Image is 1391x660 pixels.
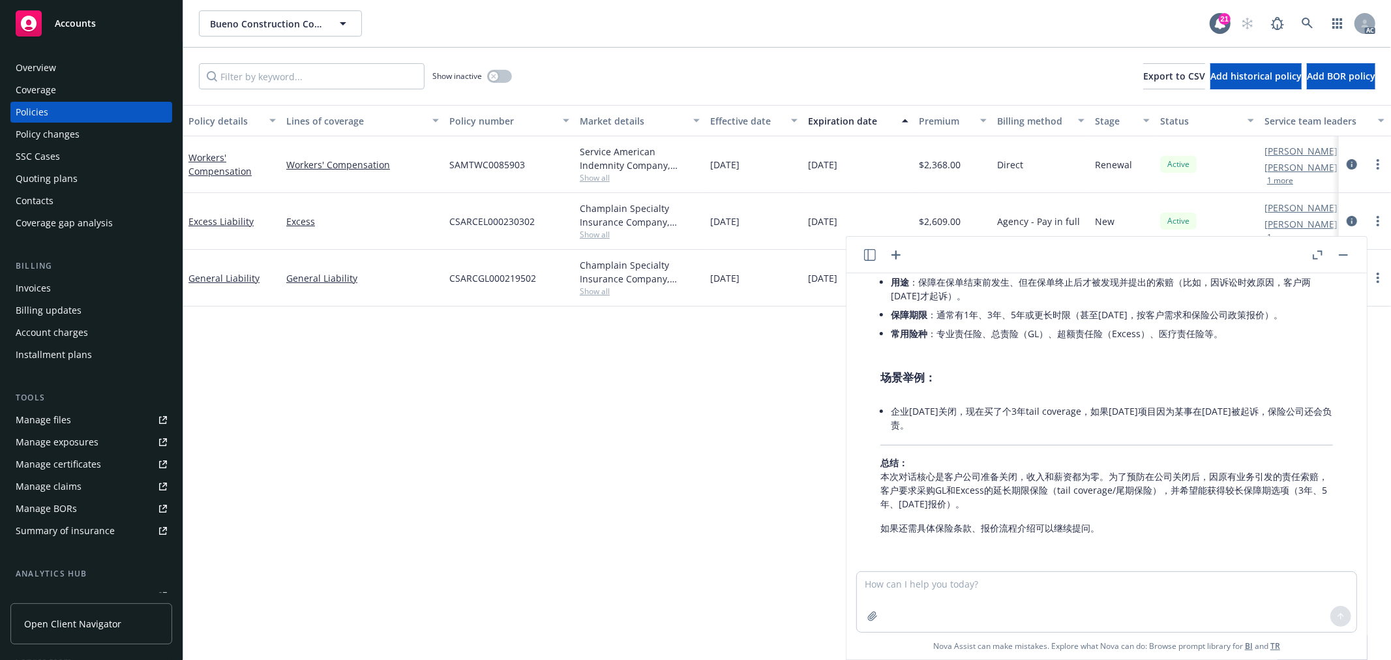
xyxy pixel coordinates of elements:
[997,158,1023,172] span: Direct
[1307,63,1375,89] button: Add BOR policy
[199,10,362,37] button: Bueno Construction Company
[891,327,927,340] span: 常用险种
[10,260,172,273] div: Billing
[997,215,1080,228] span: Agency - Pay in full
[852,633,1362,659] span: Nova Assist can make mistakes. Explore what Nova can do: Browse prompt library for and
[444,105,575,136] button: Policy number
[16,80,56,100] div: Coverage
[808,271,837,285] span: [DATE]
[1370,270,1386,286] a: more
[580,145,700,172] div: Service American Indemnity Company, Service American Indemnity Company, Method Insurance
[1370,213,1386,229] a: more
[710,114,783,128] div: Effective date
[16,410,71,430] div: Manage files
[1210,70,1302,82] span: Add historical policy
[1095,215,1114,228] span: New
[1344,213,1360,229] a: circleInformation
[188,151,252,177] a: Workers' Compensation
[919,158,961,172] span: $2,368.00
[580,114,685,128] div: Market details
[16,520,115,541] div: Summary of insurance
[10,391,172,404] div: Tools
[580,172,700,183] span: Show all
[891,273,1333,305] li: ：保障在保单结束前发生、但在保单终止后才被发现并提出的索赔（比如，因诉讼时效原因，客户两[DATE]才起诉）。
[880,369,1333,386] h4: 场景举例：
[432,70,482,82] span: Show inactive
[1210,63,1302,89] button: Add historical policy
[16,432,98,453] div: Manage exposures
[575,105,705,136] button: Market details
[199,63,425,89] input: Filter by keyword...
[1324,10,1351,37] a: Switch app
[10,498,172,519] a: Manage BORs
[891,308,927,321] span: 保障期限
[10,190,172,211] a: Contacts
[891,324,1333,343] li: ：专业责任险、总责险（GL）、超额责任险（Excess）、医疗责任险等。
[10,586,172,607] a: Loss summary generator
[16,278,51,299] div: Invoices
[16,146,60,167] div: SSC Cases
[1234,10,1261,37] a: Start snowing
[16,498,77,519] div: Manage BORs
[1165,215,1191,227] span: Active
[1155,105,1259,136] button: Status
[55,18,96,29] span: Accounts
[580,286,700,297] span: Show all
[1264,144,1338,158] a: [PERSON_NAME]
[449,158,525,172] span: SAMTWC0085903
[10,102,172,123] a: Policies
[1307,70,1375,82] span: Add BOR policy
[10,432,172,453] a: Manage exposures
[16,102,48,123] div: Policies
[1264,217,1338,231] a: [PERSON_NAME]
[16,476,82,497] div: Manage claims
[16,344,92,365] div: Installment plans
[10,213,172,233] a: Coverage gap analysis
[188,114,262,128] div: Policy details
[992,105,1090,136] button: Billing method
[997,114,1070,128] div: Billing method
[891,305,1333,324] li: ：通常有1年、3年、5年或更长时限（甚至[DATE]，按客户需求和保险公司政策报价）。
[188,272,260,284] a: General Liability
[16,586,124,607] div: Loss summary generator
[449,215,535,228] span: CSARCEL000230302
[10,300,172,321] a: Billing updates
[1143,70,1205,82] span: Export to CSV
[710,271,740,285] span: [DATE]
[1245,640,1253,652] a: BI
[891,276,909,288] span: 用途
[16,124,80,145] div: Policy changes
[1264,114,1370,128] div: Service team leaders
[1219,13,1231,25] div: 21
[449,271,536,285] span: CSARCGL000219502
[286,158,439,172] a: Workers' Compensation
[919,114,972,128] div: Premium
[10,5,172,42] a: Accounts
[16,190,53,211] div: Contacts
[1259,105,1390,136] button: Service team leaders
[16,300,82,321] div: Billing updates
[188,215,254,228] a: Excess Liability
[449,114,555,128] div: Policy number
[10,520,172,541] a: Summary of insurance
[10,57,172,78] a: Overview
[281,105,444,136] button: Lines of coverage
[286,215,439,228] a: Excess
[24,617,121,631] span: Open Client Navigator
[10,344,172,365] a: Installment plans
[1264,10,1291,37] a: Report a Bug
[1270,640,1280,652] a: TR
[1267,177,1293,185] button: 1 more
[10,567,172,580] div: Analytics hub
[1143,63,1205,89] button: Export to CSV
[1165,158,1191,170] span: Active
[10,454,172,475] a: Manage certificates
[880,457,908,469] span: 总结：
[1090,105,1155,136] button: Stage
[1095,158,1132,172] span: Renewal
[286,271,439,285] a: General Liability
[16,322,88,343] div: Account charges
[10,168,172,189] a: Quoting plans
[580,202,700,229] div: Champlain Specialty Insurance Company, Champlain Insurance Group LLC, CRC Group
